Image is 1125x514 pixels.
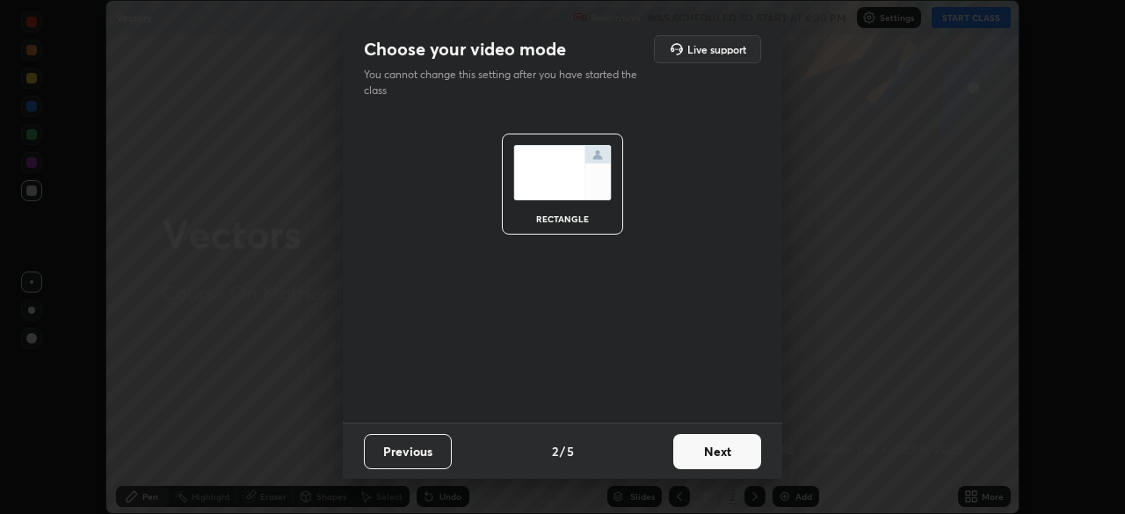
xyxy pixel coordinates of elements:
[552,442,558,460] h4: 2
[673,434,761,469] button: Next
[364,434,452,469] button: Previous
[527,214,598,223] div: rectangle
[364,38,566,61] h2: Choose your video mode
[567,442,574,460] h4: 5
[364,67,649,98] p: You cannot change this setting after you have started the class
[513,145,612,200] img: normalScreenIcon.ae25ed63.svg
[560,442,565,460] h4: /
[687,44,746,54] h5: Live support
